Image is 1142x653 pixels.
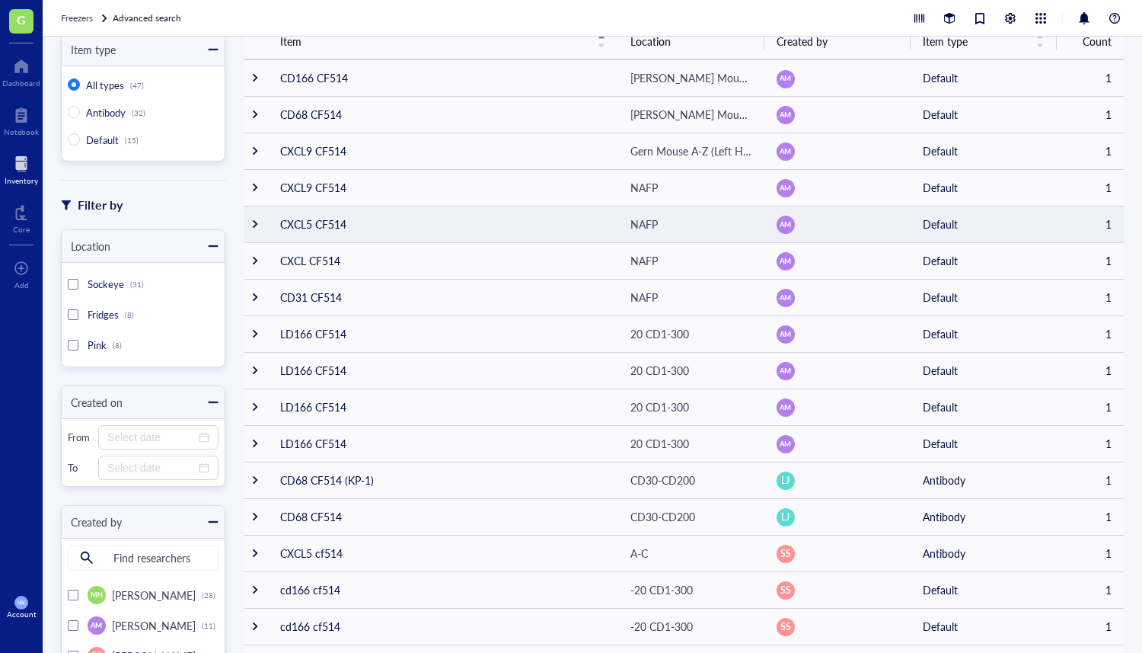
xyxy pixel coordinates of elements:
td: 1 [1057,462,1124,498]
th: Item [268,24,618,59]
span: AM [780,329,791,340]
a: Freezers [61,11,110,26]
td: 1 [1057,352,1124,389]
div: NAFP [630,289,658,306]
a: Dashboard [2,54,40,88]
span: AM [780,256,791,267]
span: LJ [781,511,790,524]
td: Antibody [911,498,1057,535]
td: 1 [1057,389,1124,425]
div: 20 CD1-300 [630,435,689,452]
div: CD30-CD200 [630,508,695,525]
td: 1 [1057,206,1124,242]
div: Created on [62,394,123,411]
span: Item [280,33,588,50]
span: SS [780,547,791,561]
span: AM [780,402,791,413]
td: CXCL5 CF514 [268,206,618,242]
td: 1 [1057,96,1124,133]
td: Default [911,133,1057,169]
div: 20 CD1-300 [630,325,689,342]
div: (31) [130,280,144,289]
span: SS [780,584,791,597]
td: Antibody [911,462,1057,498]
td: cd166 cf514 [268,608,618,645]
div: Dashboard [2,78,40,88]
td: CXCL5 cf514 [268,535,618,571]
span: Pink [88,338,107,352]
td: Default [911,315,1057,352]
td: 1 [1057,59,1124,96]
td: 1 [1057,242,1124,279]
div: Account [7,610,37,619]
span: LJ [781,474,790,488]
td: Default [911,352,1057,389]
span: Sockeye [88,277,124,291]
div: (8) [125,310,134,319]
div: Core [13,225,30,234]
span: SS [780,620,791,634]
td: CXCL9 CF514 [268,133,618,169]
div: From [68,431,92,444]
th: Created by [764,24,911,59]
span: Fridges [88,307,119,322]
div: (11) [202,621,215,630]
span: MK [18,600,25,606]
td: 1 [1057,169,1124,206]
a: Advanced search [113,11,184,26]
td: CXCL9 CF514 [268,169,618,206]
td: 1 [1057,498,1124,535]
div: Add [14,280,29,290]
div: To [68,461,92,475]
td: 1 [1057,571,1124,608]
th: Count [1057,24,1124,59]
span: MH [91,590,102,600]
td: 1 [1057,279,1124,315]
td: Default [911,169,1057,206]
span: [PERSON_NAME] [112,587,196,603]
span: AM [780,293,791,303]
a: Notebook [4,103,39,136]
td: 1 [1057,315,1124,352]
td: CD31 CF514 [268,279,618,315]
div: 20 CD1-300 [630,399,689,415]
span: All types [86,78,124,92]
div: (28) [202,591,215,600]
td: Default [911,389,1057,425]
td: LD166 CF514 [268,389,618,425]
td: CD68 CF514 (KP-1) [268,462,618,498]
div: [PERSON_NAME] Mouse Abs CD3-CD317 (Left Half) [630,106,752,123]
span: AM [780,73,791,84]
div: (32) [132,108,145,117]
span: Antibody [86,105,126,120]
span: AM [780,366,791,376]
td: Default [911,96,1057,133]
td: CD68 CF514 [268,498,618,535]
td: 1 [1057,535,1124,571]
div: Created by [62,514,122,530]
div: [PERSON_NAME] Mouse Abs CD3-CD317 (Right Half) [630,69,752,86]
div: Inventory [5,176,38,185]
td: Default [911,206,1057,242]
td: LD166 CF514 [268,352,618,389]
td: 1 [1057,425,1124,462]
td: Default [911,279,1057,315]
td: LD166 CF514 [268,425,618,462]
div: Location [62,238,110,254]
td: CXCL CF514 [268,242,618,279]
td: Default [911,608,1057,645]
div: A-C [630,545,648,562]
a: Core [13,200,30,234]
div: (47) [130,81,144,90]
td: Default [911,59,1057,96]
div: Item type [62,41,116,58]
td: 1 [1057,133,1124,169]
span: AM [91,620,102,631]
span: AM [780,219,791,230]
span: [PERSON_NAME] [112,618,196,633]
td: Default [911,571,1057,608]
td: Default [911,242,1057,279]
a: Inventory [5,152,38,185]
div: Filter by [78,195,123,215]
div: NAFP [630,179,658,196]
